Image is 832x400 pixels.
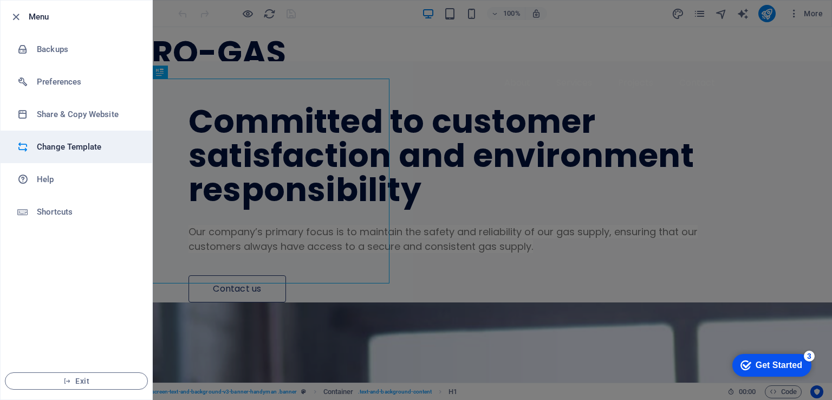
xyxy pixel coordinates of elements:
[32,12,79,22] div: Get Started
[37,43,137,56] h6: Backups
[37,75,137,88] h6: Preferences
[80,2,91,13] div: 3
[37,140,137,153] h6: Change Template
[9,5,88,28] div: Get Started 3 items remaining, 40% complete
[5,372,148,390] button: Exit
[1,163,152,196] a: Help
[29,10,144,23] h6: Menu
[37,205,137,218] h6: Shortcuts
[14,377,139,385] span: Exit
[37,108,137,121] h6: Share & Copy Website
[37,173,137,186] h6: Help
